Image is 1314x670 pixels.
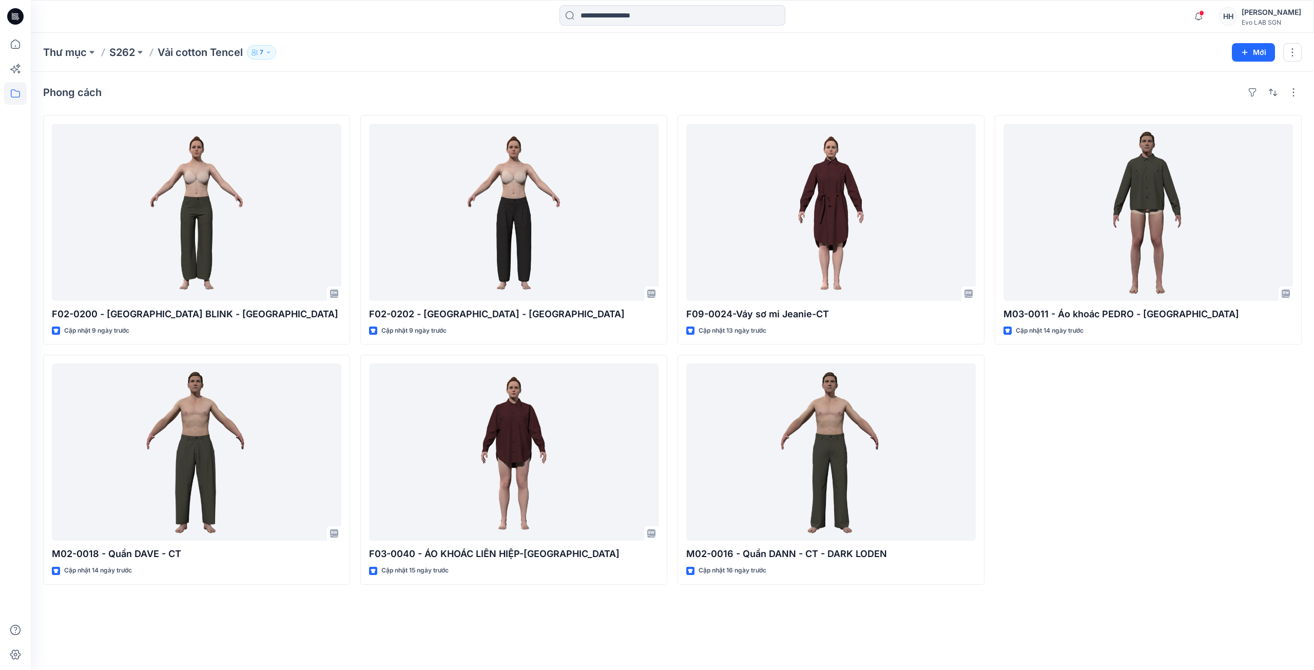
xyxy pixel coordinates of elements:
[381,566,449,574] font: Cập nhật 15 ngày trước
[158,46,243,59] font: Vải cotton Tencel
[686,548,887,559] font: M02-0016 - Quần DANN - CT - DARK LODEN
[1003,124,1293,301] a: M03-0011 - Áo khoác PEDRO - CT
[369,309,625,319] font: F02-0202 - [GEOGRAPHIC_DATA] - [GEOGRAPHIC_DATA]
[52,548,181,559] font: M02-0018 - Quần DAVE - CT
[109,46,135,59] font: S262
[699,327,766,334] font: Cập nhật 13 ngày trước
[64,327,129,334] font: Cập nhật 9 ngày trước
[686,309,829,319] font: F09-0024-Váy sơ mi Jeanie-CT
[1242,18,1281,26] font: Evo LAB SGN
[247,45,276,60] button: 7
[1242,8,1301,16] font: [PERSON_NAME]
[381,327,447,334] font: Cập nhật 9 ngày trước
[1223,12,1233,21] font: HH
[369,124,659,301] a: F02-0202 - Quần ALAIA - CT
[1016,327,1084,334] font: Cập nhật 14 ngày trước
[52,363,341,541] a: M02-0018 - Quần DAVE - CT
[52,124,341,301] a: F02-0200 - Quần Chino BLINK - CT
[686,124,976,301] a: F09-0024-Váy sơ mi Jeanie-CT
[260,48,263,56] font: 7
[52,309,338,319] font: F02-0200 - [GEOGRAPHIC_DATA] BLINK - [GEOGRAPHIC_DATA]
[369,548,620,559] font: F03-0040 - ÁO KHOÁC LIÊN HIỆP-[GEOGRAPHIC_DATA]
[109,45,135,60] a: S262
[64,566,132,574] font: Cập nhật 14 ngày trước
[43,45,87,60] a: Thư mục
[1003,309,1239,319] font: M03-0011 - Áo khoác PEDRO - [GEOGRAPHIC_DATA]
[686,363,976,541] a: M02-0016 - Quần DANN - CT - DARK LODEN
[43,46,87,59] font: Thư mục
[43,86,102,99] font: Phong cách
[369,363,659,541] a: F03-0040 - ÁO KHOÁC LIÊN HIỆP-CT
[699,566,766,574] font: Cập nhật 16 ngày trước
[1232,43,1275,62] button: Mới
